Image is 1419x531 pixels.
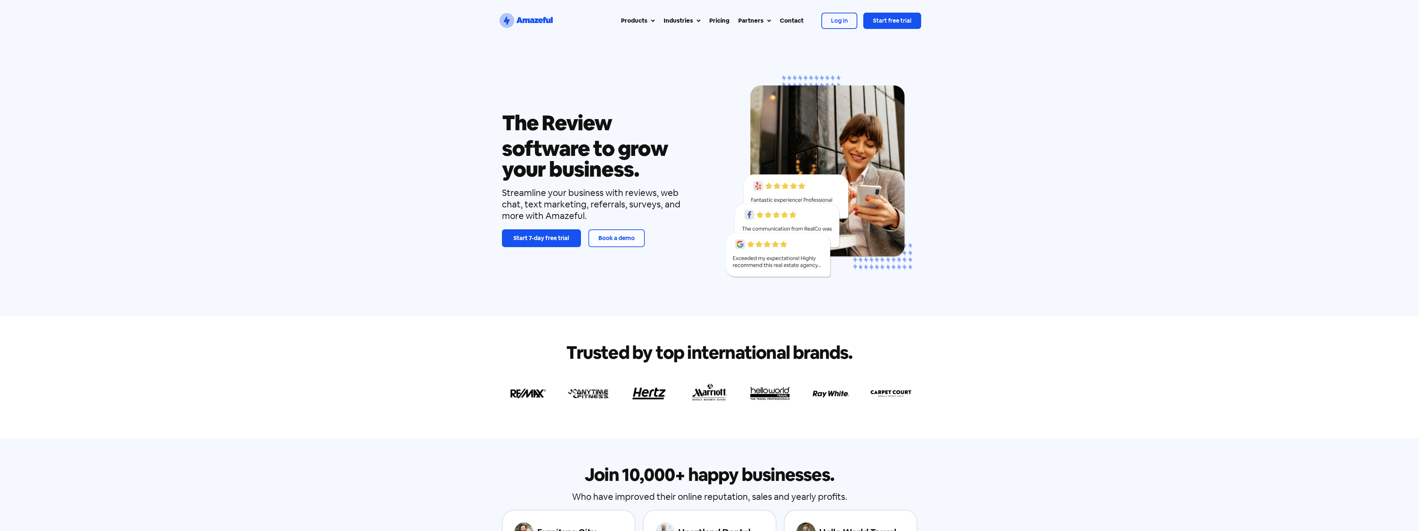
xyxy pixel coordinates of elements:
[617,12,659,30] a: Products
[863,13,921,29] a: Start free trial
[780,16,804,25] div: Contact
[821,13,857,29] a: Log in
[775,12,808,30] a: Contact
[502,229,581,247] a: Start 7-day free trial
[502,344,917,361] h2: Trusted by top international brands.
[621,16,647,25] div: Products
[734,12,775,30] a: Partners
[588,229,645,247] a: Book a demo
[664,16,693,25] div: Industries
[720,69,917,289] div: Carousel | Horizontal scrolling: Arrow Left & Right
[873,17,911,24] span: Start free trial
[502,187,699,222] div: Streamline your business with reviews, web chat, text marketing, referrals, surveys, and more wit...
[502,466,917,484] h2: Join 10,000+ happy businesses.
[502,491,917,502] div: Who have improved their online reputation, sales and yearly profits.
[502,110,539,135] span: The
[513,234,569,242] span: Start 7-day free trial
[738,16,763,25] div: Partners
[498,12,554,30] a: SVG link
[598,234,635,242] span: Book a demo
[659,12,705,30] a: Industries
[709,16,729,25] div: Pricing
[705,12,734,30] a: Pricing
[502,138,699,180] h1: software to grow your business.
[831,17,848,24] span: Log in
